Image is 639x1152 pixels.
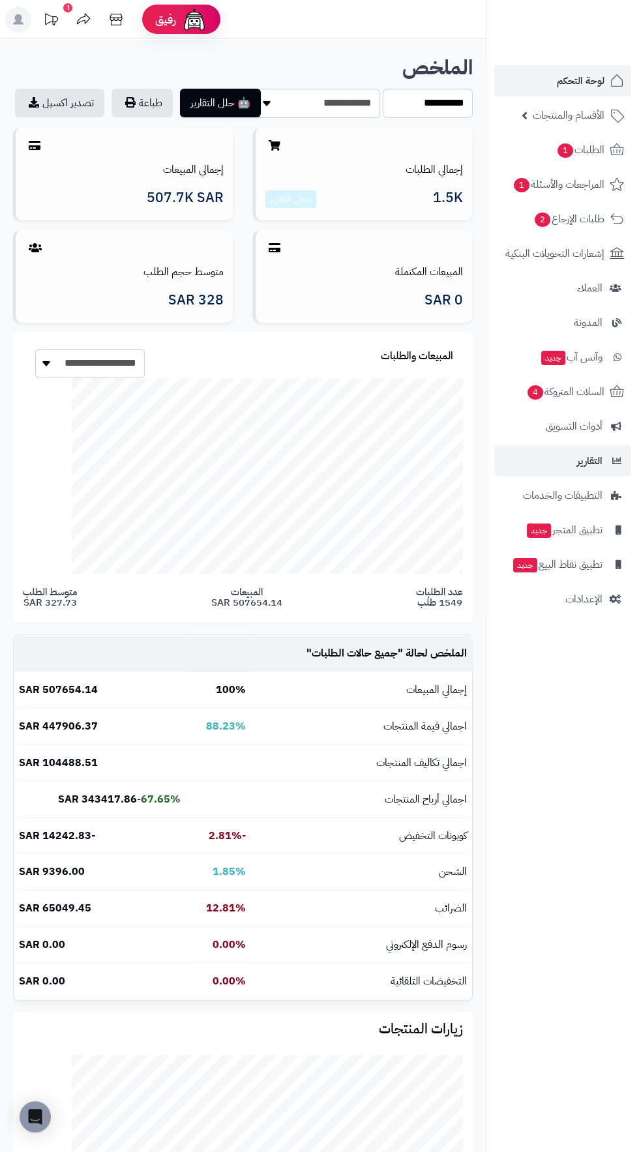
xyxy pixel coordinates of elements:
[526,521,602,539] span: تطبيق المتجر
[23,1022,463,1037] h3: زيارات المنتجات
[143,264,224,280] a: متوسط حجم الطلب
[494,307,631,338] a: المدونة
[577,279,602,297] span: العملاء
[19,900,91,916] b: 65049.45 SAR
[251,636,472,672] td: الملخص لحالة " "
[381,351,453,362] h3: المبيعات والطلبات
[312,645,398,661] span: جميع حالات الطلبات
[406,162,463,177] a: إجمالي الطلبات
[270,192,312,206] a: عرض التقارير
[494,238,631,269] a: إشعارات التحويلات البنكية
[147,190,224,205] span: 507.7K SAR
[213,973,246,989] b: 0.00%
[541,351,565,365] span: جديد
[251,964,472,999] td: التخفيضات التلقائية
[574,314,602,332] span: المدونة
[251,782,472,818] td: اجمالي أرباح المنتجات
[494,480,631,511] a: التطبيقات والخدمات
[494,376,631,407] a: السلات المتروكة4
[35,7,67,36] a: تحديثات المنصة
[402,52,473,83] b: الملخص
[540,348,602,366] span: وآتس آب
[251,927,472,963] td: رسوم الدفع الإلكتروني
[141,791,181,807] b: 67.65%
[23,587,77,608] span: متوسط الطلب 327.73 SAR
[19,718,98,734] b: 447906.37 SAR
[523,486,602,505] span: التطبيقات والخدمات
[213,864,246,879] b: 1.85%
[527,524,551,538] span: جديد
[251,745,472,781] td: اجمالي تكاليف المنتجات
[526,383,604,401] span: السلات المتروكة
[19,682,98,698] b: 507654.14 SAR
[550,33,627,61] img: logo-2.png
[416,587,463,608] span: عدد الطلبات 1549 طلب
[577,452,602,470] span: التقارير
[433,190,463,209] span: 1.5K
[209,828,246,844] b: -2.81%
[213,937,246,953] b: 0.00%
[494,583,631,615] a: الإعدادات
[63,3,72,12] div: 1
[206,718,246,734] b: 88.23%
[216,682,246,698] b: 100%
[494,273,631,304] a: العملاء
[494,342,631,373] a: وآتس آبجديد
[494,134,631,166] a: الطلبات1
[494,203,631,235] a: طلبات الإرجاع2
[163,162,224,177] a: إجمالي المبيعات
[557,72,604,90] span: لوحة التحكم
[514,178,529,192] span: 1
[546,417,602,436] span: أدوات التسويق
[211,587,282,608] span: المبيعات 507654.14 SAR
[181,7,207,33] img: ai-face.png
[556,141,604,159] span: الطلبات
[19,828,95,844] b: -14242.83 SAR
[494,514,631,546] a: تطبيق المتجرجديد
[533,210,604,228] span: طلبات الإرجاع
[19,937,65,953] b: 0.00 SAR
[168,293,224,308] span: 328 SAR
[424,293,463,308] span: 0 SAR
[494,445,631,477] a: التقارير
[513,175,604,194] span: المراجعات والأسئلة
[251,672,472,708] td: إجمالي المبيعات
[395,264,463,280] a: المبيعات المكتملة
[251,709,472,745] td: اجمالي قيمة المنتجات
[15,89,104,117] a: تصدير اكسيل
[494,65,631,96] a: لوحة التحكم
[19,973,65,989] b: 0.00 SAR
[557,143,573,158] span: 1
[494,549,631,580] a: تطبيق نقاط البيعجديد
[155,12,176,27] span: رفيق
[19,755,98,771] b: 104488.51 SAR
[533,106,604,125] span: الأقسام والمنتجات
[58,791,137,807] b: 343417.86 SAR
[206,900,246,916] b: 12.81%
[535,213,550,227] span: 2
[251,818,472,854] td: كوبونات التخفيض
[494,169,631,200] a: المراجعات والأسئلة1
[494,411,631,442] a: أدوات التسويق
[14,782,186,818] td: -
[251,891,472,926] td: الضرائب
[512,555,602,574] span: تطبيق نقاط البيع
[565,590,602,608] span: الإعدادات
[505,244,604,263] span: إشعارات التحويلات البنكية
[513,558,537,572] span: جديد
[180,89,261,117] button: 🤖 حلل التقارير
[528,385,543,400] span: 4
[111,89,173,117] button: طباعة
[20,1101,51,1132] div: Open Intercom Messenger
[251,854,472,890] td: الشحن
[19,864,85,879] b: 9396.00 SAR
